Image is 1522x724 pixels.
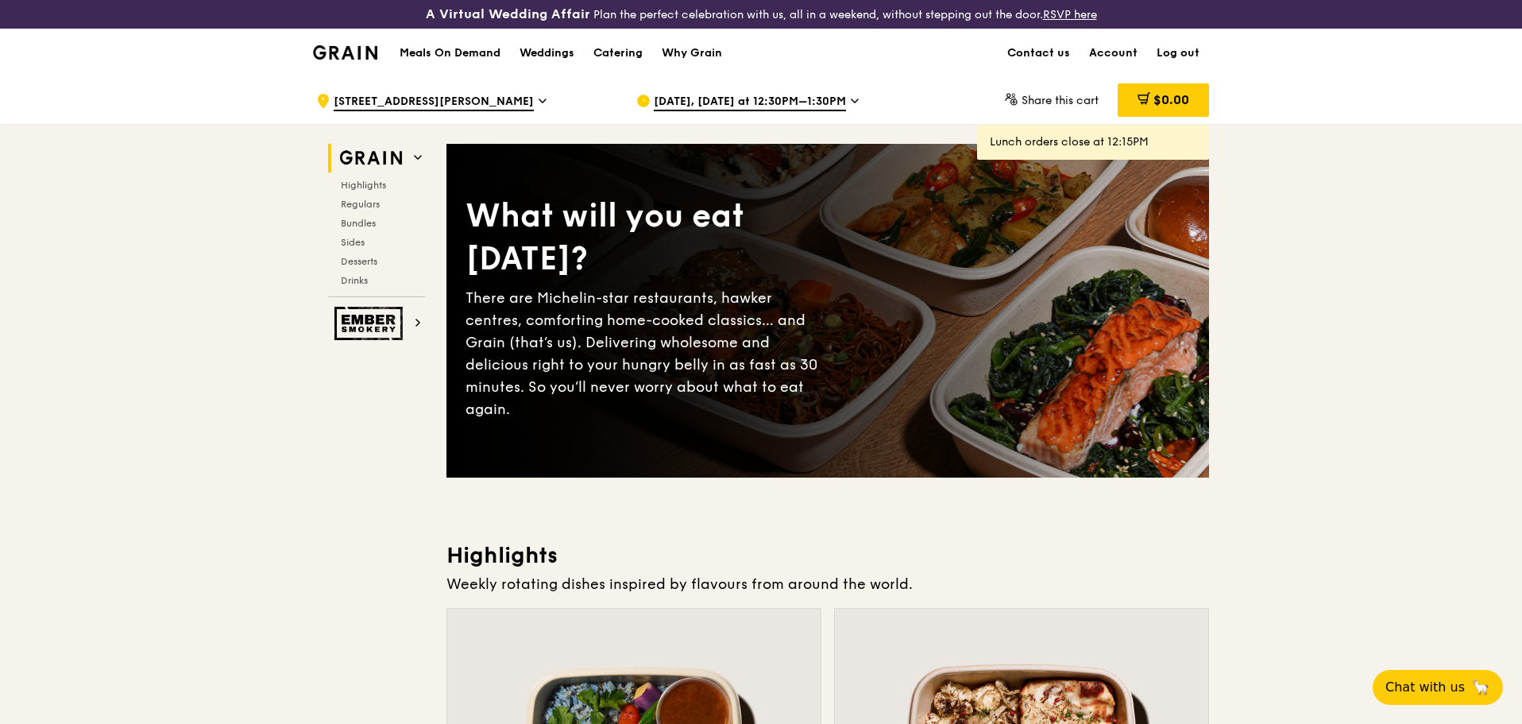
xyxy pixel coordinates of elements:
div: Lunch orders close at 12:15PM [990,134,1196,150]
a: GrainGrain [313,28,377,75]
div: Weddings [520,29,574,77]
span: Share this cart [1022,94,1099,107]
a: Contact us [998,29,1080,77]
button: Chat with us🦙 [1373,670,1503,705]
a: Log out [1147,29,1209,77]
h1: Meals On Demand [400,45,500,61]
a: Why Grain [652,29,732,77]
span: Sides [341,237,365,248]
span: [STREET_ADDRESS][PERSON_NAME] [334,94,534,111]
h3: Highlights [446,541,1209,570]
span: Chat with us [1385,678,1465,697]
span: Bundles [341,218,376,229]
span: Highlights [341,180,386,191]
span: Regulars [341,199,380,210]
div: Weekly rotating dishes inspired by flavours from around the world. [446,573,1209,595]
div: Plan the perfect celebration with us, all in a weekend, without stepping out the door. [303,6,1219,22]
span: Desserts [341,256,377,267]
a: RSVP here [1043,8,1097,21]
span: $0.00 [1153,92,1189,107]
a: Weddings [510,29,584,77]
img: Ember Smokery web logo [334,307,408,340]
div: Catering [593,29,643,77]
a: Catering [584,29,652,77]
span: Drinks [341,275,368,286]
div: Why Grain [662,29,722,77]
div: What will you eat [DATE]? [465,195,828,281]
span: 🦙 [1471,678,1490,697]
a: Account [1080,29,1147,77]
img: Grain web logo [334,144,408,172]
h3: A Virtual Wedding Affair [426,6,590,22]
span: [DATE], [DATE] at 12:30PM–1:30PM [654,94,846,111]
div: There are Michelin-star restaurants, hawker centres, comforting home-cooked classics… and Grain (... [465,287,828,420]
img: Grain [313,45,377,60]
